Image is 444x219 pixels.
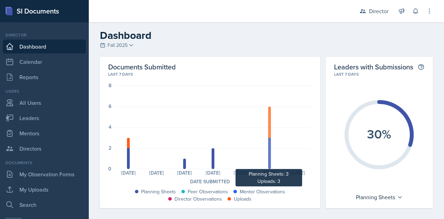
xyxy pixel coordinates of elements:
div: Documents [3,160,86,166]
div: Users [3,88,86,94]
a: Search [3,198,86,212]
a: Mentors [3,126,86,140]
a: My Observation Forms [3,167,86,181]
div: 2 [109,145,111,150]
div: [DATE] [255,170,283,175]
h2: Leaders with Submissions [334,62,413,71]
div: Date Submitted [108,178,312,185]
text: 30% [367,125,391,143]
div: Last 7 days [108,71,312,77]
div: 8 [109,83,111,88]
a: Calendar [3,55,86,69]
div: Director [369,7,388,15]
a: My Uploads [3,183,86,196]
div: [DATE] [114,170,142,175]
div: [DATE] [171,170,199,175]
a: Dashboard [3,40,86,53]
div: Last 7 days [334,71,425,77]
div: Planning Sheets [352,192,406,203]
div: Mentor Observations [240,188,285,195]
div: [DATE] [199,170,227,175]
a: All Users [3,96,86,110]
a: Reports [3,70,86,84]
div: 4 [109,125,111,129]
div: 0 [108,166,111,171]
h2: Dashboard [100,29,433,42]
div: [DATE] [283,170,311,175]
a: Directors [3,142,86,155]
div: [DATE] [142,170,170,175]
div: Uploads [234,195,251,203]
div: Peer Observations [188,188,228,195]
div: Director Observations [174,195,222,203]
div: 6 [109,104,111,109]
span: Fall 2025 [108,42,128,49]
div: Planning Sheets [141,188,176,195]
a: Leaders [3,111,86,125]
div: Director [3,32,86,38]
h2: Documents Submitted [108,62,312,71]
div: [DATE] [227,170,255,175]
